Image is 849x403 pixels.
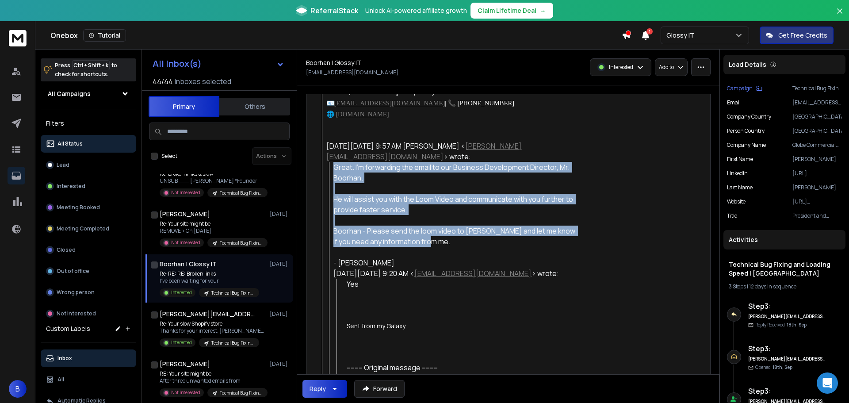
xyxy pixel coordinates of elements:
p: [DATE] [270,211,290,218]
button: Out of office [41,262,136,280]
span: Ctrl + Shift + k [72,60,110,70]
h6: Step 3 : [748,386,826,396]
p: RE: Your site might be [160,370,266,377]
span: [DOMAIN_NAME] [336,111,389,118]
p: Last Name [727,184,753,191]
div: Open Intercom Messenger [817,372,838,394]
label: Select [161,153,177,160]
button: Campaign [727,85,762,92]
button: Claim Lifetime Deal→ [470,3,553,19]
p: Re: RE: RE: Broken links [160,270,259,277]
button: Not Interested [41,305,136,322]
p: Company Country [727,113,771,120]
p: After three unwanted emails from [160,377,266,384]
p: [EMAIL_ADDRESS][DOMAIN_NAME] [792,99,842,106]
p: Thanks for your interest, [PERSON_NAME]. We [160,327,266,334]
p: Not Interested [171,239,200,246]
div: -------- Original message -------- [347,362,577,373]
h1: Technical Bug Fixing and Loading Speed | [GEOGRAPHIC_DATA] [729,260,840,278]
p: Meeting Completed [57,225,109,232]
p: Company Name [727,142,766,149]
p: [GEOGRAPHIC_DATA] [792,127,842,134]
p: Meeting Booked [57,204,100,211]
p: I've been waiting for your [160,277,259,284]
p: Closed [57,246,76,253]
p: [PERSON_NAME] [792,184,842,191]
p: Opened [755,364,792,371]
span: 🌐 [326,111,334,118]
p: [DATE] [270,311,290,318]
div: Sent from my Galaxy [347,321,577,330]
p: Lead [57,161,69,169]
button: Reply [302,380,347,398]
p: Interested [57,183,85,190]
p: President and Founder [792,212,842,219]
h1: Boorhan | Glossy IT [160,260,217,269]
button: Wrong person [41,284,136,301]
p: Press to check for shortcuts. [55,61,117,79]
div: - [PERSON_NAME] [333,257,577,268]
span: 3 Steps [729,283,746,290]
p: Technical Bug Fixing and Loading Speed | EU [211,340,254,346]
h6: [PERSON_NAME][EMAIL_ADDRESS][DOMAIN_NAME] [748,356,826,362]
h3: Custom Labels [46,324,90,333]
button: Tutorial [83,29,126,42]
p: All [57,376,64,383]
div: [DATE][DATE] 9:20 AM < > wrote: [333,268,577,279]
button: Lead [41,156,136,174]
p: Interested [171,289,192,296]
span: 📧 | 📞 [PHONE_NUMBER] [326,100,515,107]
h1: Boorhan | Glossy IT [306,58,361,67]
p: Re: Your slow Shopify store [160,320,266,327]
div: | [729,283,840,290]
a: [EMAIL_ADDRESS][DOMAIN_NAME] [414,269,532,278]
p: Unlock AI-powered affiliate growth [365,6,467,15]
p: Not Interested [171,189,200,196]
p: [DATE] [270,261,290,268]
div: Reply [310,384,326,393]
div: Great. I'm forwarding the email to our Business Development Director, Mr. Boorhan. He will assist... [333,162,577,247]
button: Get Free Credits [760,27,834,44]
button: Close banner [834,5,845,27]
p: title [727,212,737,219]
span: 1 [646,28,653,35]
p: Technical Bug Fixing and Loading Speed | [GEOGRAPHIC_DATA] [220,390,262,396]
p: [DATE] [270,361,290,368]
p: Inbox [57,355,72,362]
button: All [41,371,136,388]
button: Interested [41,177,136,195]
p: UNSUB ___ [PERSON_NAME] *Founder [160,177,266,184]
p: Interested [609,64,633,71]
button: All Status [41,135,136,153]
span: → [540,6,546,15]
p: [URL][DOMAIN_NAME] [792,170,842,177]
button: All Inbox(s) [145,55,291,73]
p: Wrong person [57,289,95,296]
p: Add to [659,64,674,71]
p: Person Country [727,127,765,134]
h1: All Inbox(s) [153,59,202,68]
button: All Campaigns [41,85,136,103]
p: Technical Bug Fixing and Loading Speed | [GEOGRAPHIC_DATA] [792,85,842,92]
h1: All Campaigns [48,89,91,98]
button: Meeting Completed [41,220,136,238]
p: [GEOGRAPHIC_DATA] [792,113,842,120]
span: 12 days in sequence [749,283,796,290]
p: Re: Your site might be [160,220,266,227]
div: Onebox [50,29,622,42]
p: Reply Received [755,322,807,328]
h1: [PERSON_NAME] [160,210,210,219]
p: Lead Details [729,60,766,69]
p: Get Free Credits [778,31,827,40]
div: Activities [723,230,845,249]
p: Re: Broken links & slow [160,170,266,177]
h1: [PERSON_NAME][EMAIL_ADDRESS][DOMAIN_NAME] [160,310,257,319]
span: ReferralStack [310,5,358,16]
h3: Inboxes selected [175,76,231,87]
button: Inbox [41,349,136,367]
p: Technical Bug Fixing and Loading Speed | [GEOGRAPHIC_DATA] [220,190,262,196]
button: Others [219,97,290,116]
button: B [9,380,27,398]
